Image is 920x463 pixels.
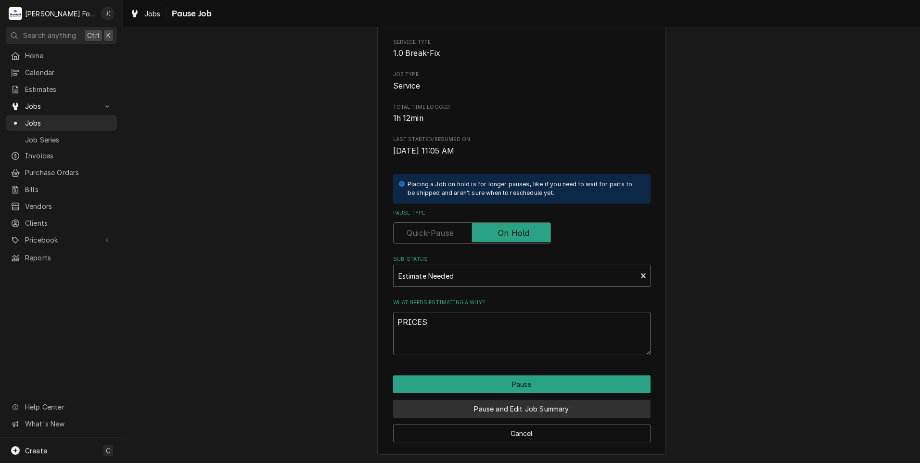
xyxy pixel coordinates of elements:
a: Invoices [6,148,117,164]
div: Last Started/Resumed On [393,136,651,156]
span: Estimates [25,84,112,94]
span: Purchase Orders [25,167,112,178]
span: C [106,446,111,456]
span: Bills [25,184,112,194]
a: Vendors [6,198,117,214]
span: 1.0 Break-Fix [393,49,441,58]
span: Job Series [25,135,112,145]
label: Pause Type [393,209,651,217]
a: Go to What's New [6,416,117,432]
button: Pause [393,375,651,393]
span: What's New [25,419,111,429]
div: Pause Type [393,209,651,244]
span: Total Time Logged [393,113,651,124]
div: Button Group Row [393,375,651,393]
span: Home [25,51,112,61]
button: Cancel [393,424,651,442]
div: Service Type [393,39,651,59]
div: What needs estimating & why? [393,299,651,355]
div: Jeff Debigare (109)'s Avatar [101,7,115,20]
button: Search anythingCtrlK [6,27,117,44]
span: K [106,30,111,40]
span: Pricebook [25,235,98,245]
a: Calendar [6,64,117,80]
a: Job Series [6,132,117,148]
span: Jobs [25,101,98,111]
a: Jobs [126,6,165,22]
div: Marshall Food Equipment Service's Avatar [9,7,22,20]
span: Clients [25,218,112,228]
a: Purchase Orders [6,165,117,180]
div: M [9,7,22,20]
a: Estimates [6,81,117,97]
span: Invoices [25,151,112,161]
span: Vendors [25,201,112,211]
a: Clients [6,215,117,231]
a: Go to Help Center [6,399,117,415]
span: Service [393,81,421,90]
textarea: PRICES [393,312,651,355]
span: Last Started/Resumed On [393,136,651,143]
div: Button Group Row [393,393,651,418]
div: Job Type [393,71,651,91]
span: Total Time Logged [393,103,651,111]
div: Button Group Row [393,418,651,442]
div: Placing a Job on hold is for longer pauses, like if you need to wait for parts to be shipped and ... [408,180,641,198]
span: [DATE] 11:05 AM [393,146,454,155]
span: Ctrl [87,30,100,40]
div: Total Time Logged [393,103,651,124]
a: Bills [6,181,117,197]
div: J( [101,7,115,20]
span: Jobs [144,9,161,19]
span: Reports [25,253,112,263]
div: Sub-Status [393,256,651,287]
button: Pause and Edit Job Summary [393,400,651,418]
a: Go to Jobs [6,98,117,114]
span: Pause Job [169,7,212,20]
span: Calendar [25,67,112,77]
label: Sub-Status [393,256,651,263]
span: 1h 12min [393,114,423,123]
a: Jobs [6,115,117,131]
a: Go to Pricebook [6,232,117,248]
span: Job Type [393,71,651,78]
span: Service Type [393,39,651,46]
span: Create [25,447,47,455]
span: Service Type [393,48,651,59]
span: Job Type [393,80,651,92]
span: Help Center [25,402,111,412]
span: Search anything [23,30,76,40]
a: Home [6,48,117,64]
div: [PERSON_NAME] Food Equipment Service [25,9,96,19]
span: Jobs [25,118,112,128]
a: Reports [6,250,117,266]
span: Last Started/Resumed On [393,145,651,157]
label: What needs estimating & why? [393,299,651,307]
div: Button Group [393,375,651,442]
